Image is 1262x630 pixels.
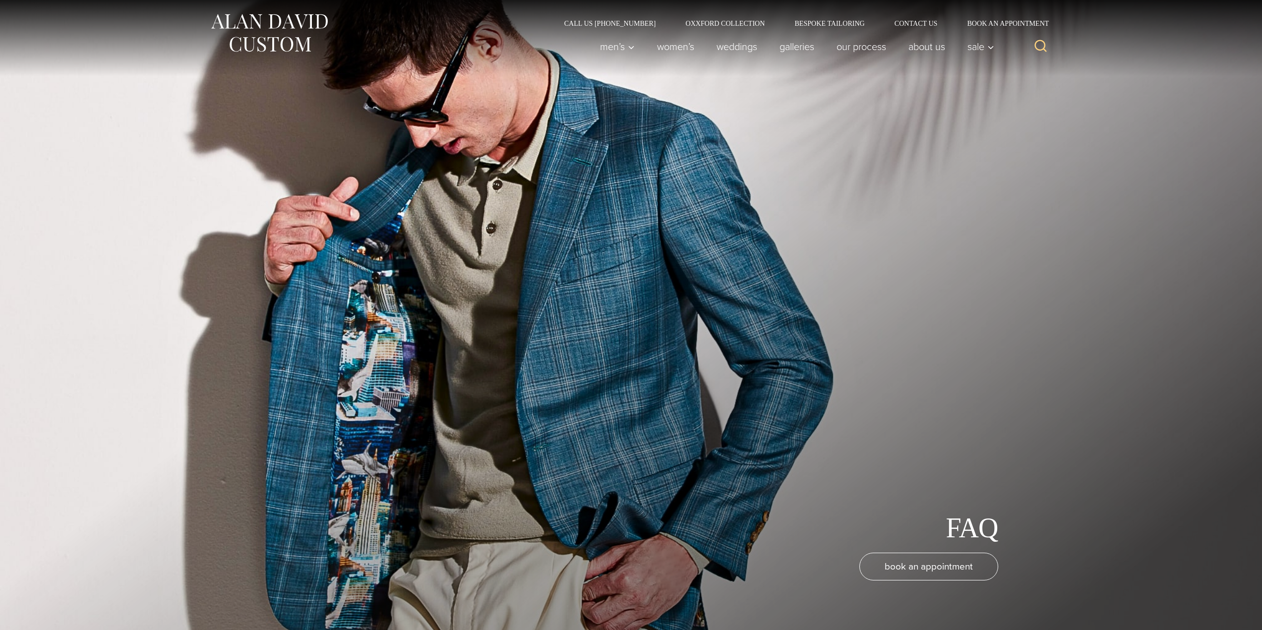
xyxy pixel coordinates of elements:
a: Oxxford Collection [670,20,780,27]
a: About Us [897,37,956,57]
nav: Primary Navigation [589,37,999,57]
nav: Secondary Navigation [549,20,1053,27]
a: Women’s [646,37,705,57]
a: Contact Us [880,20,953,27]
button: View Search Form [1029,35,1053,58]
span: Sale [967,42,994,52]
a: Call Us [PHONE_NUMBER] [549,20,671,27]
span: book an appointment [885,559,973,573]
a: weddings [705,37,768,57]
h1: FAQ [946,512,998,545]
a: Book an Appointment [952,20,1052,27]
a: Galleries [768,37,825,57]
a: Bespoke Tailoring [780,20,879,27]
a: Our Process [825,37,897,57]
span: Men’s [600,42,635,52]
img: Alan David Custom [210,11,329,55]
a: book an appointment [859,553,998,580]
